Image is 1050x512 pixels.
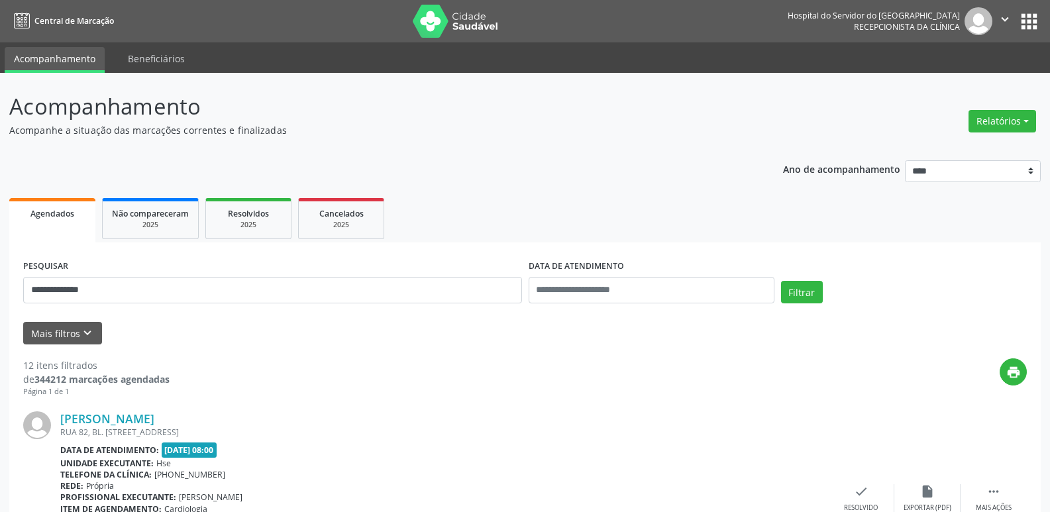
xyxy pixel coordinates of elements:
span: Própria [86,480,114,491]
div: de [23,372,170,386]
i: check [854,484,868,499]
b: Telefone da clínica: [60,469,152,480]
i: keyboard_arrow_down [80,326,95,340]
span: [DATE] 08:00 [162,442,217,458]
a: Central de Marcação [9,10,114,32]
img: img [965,7,992,35]
i:  [998,12,1012,26]
span: [PHONE_NUMBER] [154,469,225,480]
strong: 344212 marcações agendadas [34,373,170,385]
span: Recepcionista da clínica [854,21,960,32]
p: Acompanhe a situação das marcações correntes e finalizadas [9,123,731,137]
a: [PERSON_NAME] [60,411,154,426]
span: Hse [156,458,171,469]
div: 12 itens filtrados [23,358,170,372]
p: Ano de acompanhamento [783,160,900,177]
button: Filtrar [781,281,823,303]
i: print [1006,365,1021,380]
span: Central de Marcação [34,15,114,26]
b: Rede: [60,480,83,491]
div: Hospital do Servidor do [GEOGRAPHIC_DATA] [788,10,960,21]
span: [PERSON_NAME] [179,491,242,503]
div: RUA 82, BL. [STREET_ADDRESS] [60,427,828,438]
a: Beneficiários [119,47,194,70]
img: img [23,411,51,439]
button:  [992,7,1018,35]
span: Agendados [30,208,74,219]
i: insert_drive_file [920,484,935,499]
b: Data de atendimento: [60,444,159,456]
button: print [1000,358,1027,385]
label: DATA DE ATENDIMENTO [529,256,624,277]
b: Profissional executante: [60,491,176,503]
div: 2025 [215,220,282,230]
div: Página 1 de 1 [23,386,170,397]
button: apps [1018,10,1041,33]
a: Acompanhamento [5,47,105,73]
div: 2025 [112,220,189,230]
button: Mais filtroskeyboard_arrow_down [23,322,102,345]
button: Relatórios [969,110,1036,132]
span: Resolvidos [228,208,269,219]
span: Não compareceram [112,208,189,219]
label: PESQUISAR [23,256,68,277]
p: Acompanhamento [9,90,731,123]
b: Unidade executante: [60,458,154,469]
div: 2025 [308,220,374,230]
span: Cancelados [319,208,364,219]
i:  [986,484,1001,499]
